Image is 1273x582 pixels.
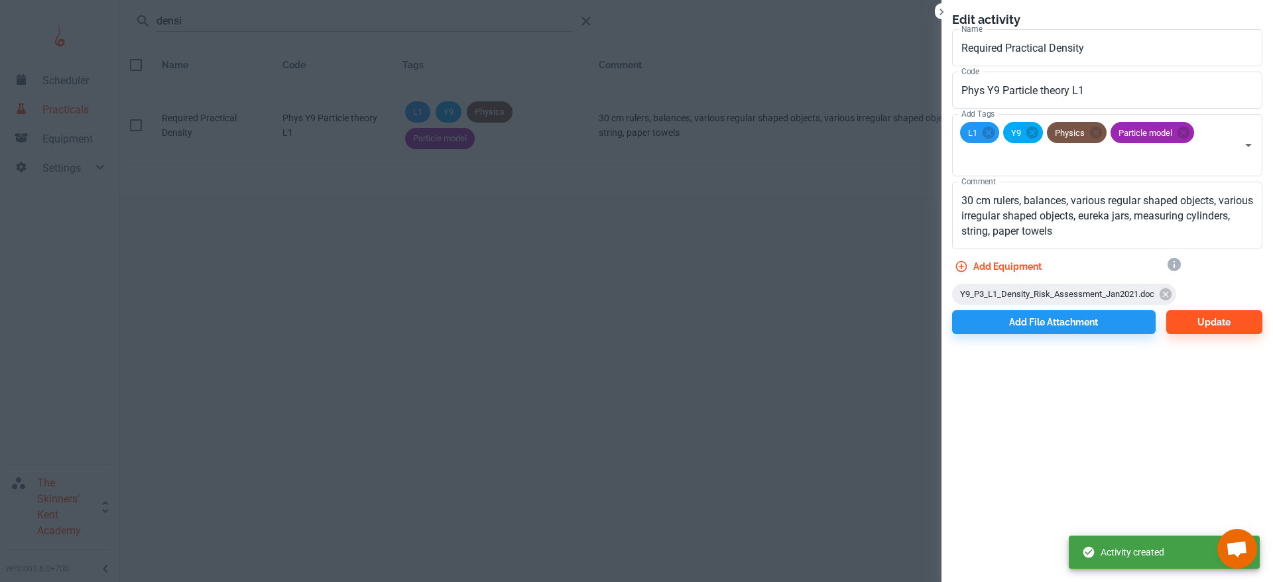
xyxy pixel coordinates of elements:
button: Open [1239,136,1258,154]
span: Y9_P3_L1_Density_Risk_Assessment_Jan2021.doc [952,288,1162,301]
span: Particle model [1111,125,1180,141]
svg: If equipment is attached to a practical, Bunsen will check if enough equipment is available befor... [1166,257,1182,272]
div: Activity created [1082,540,1164,565]
textarea: 30 cm rulers, balances, various regular shaped objects, various irregular shaped objects, eureka ... [961,193,1253,239]
span: L1 [960,125,985,141]
span: Y9 [1003,125,1029,141]
button: Add file attachment [952,310,1156,334]
button: Close [935,5,948,19]
div: Particle model [1111,122,1194,143]
h6: Edit activity [952,11,1262,29]
div: Physics [1047,122,1107,143]
button: Add equipment [952,255,1047,278]
div: Y9 [1003,122,1043,143]
label: Add Tags [961,108,995,119]
label: Name [961,23,983,34]
button: Update [1166,310,1262,334]
div: Y9_P3_L1_Density_Risk_Assessment_Jan2021.doc [952,284,1176,305]
label: Code [961,66,979,77]
div: L1 [960,122,999,143]
span: Physics [1047,125,1093,141]
a: Open chat [1217,529,1257,569]
label: Comment [961,176,996,187]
